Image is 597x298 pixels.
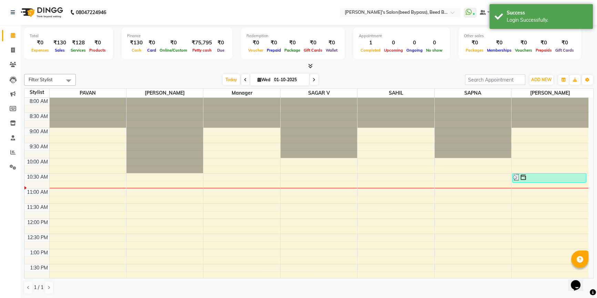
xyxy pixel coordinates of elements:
[26,204,49,211] div: 11:30 AM
[485,39,513,47] div: ₹0
[485,48,513,53] span: Memberships
[28,143,49,150] div: 9:30 AM
[69,48,88,53] span: Services
[302,48,324,53] span: Gift Cards
[507,9,588,17] div: Success
[26,158,49,166] div: 10:00 AM
[50,89,126,97] span: PAVAN
[246,33,339,39] div: Redemption
[534,39,554,47] div: ₹0
[158,39,189,47] div: ₹0
[26,234,49,241] div: 12:30 PM
[465,74,525,85] input: Search Appointment
[28,113,49,120] div: 8:30 AM
[127,39,145,47] div: ₹130
[145,48,158,53] span: Card
[435,89,511,97] span: SAPNA
[88,39,108,47] div: ₹0
[215,48,226,53] span: Due
[28,98,49,105] div: 8:00 AM
[357,89,434,97] span: SAHIL
[405,48,424,53] span: Ongoing
[424,48,444,53] span: No show
[191,48,213,53] span: Petty cash
[382,48,405,53] span: Upcoming
[26,189,49,196] div: 11:00 AM
[265,39,283,47] div: ₹0
[507,17,588,24] div: Login Successfully.
[534,48,554,53] span: Prepaids
[26,173,49,181] div: 10:30 AM
[513,39,534,47] div: ₹0
[424,39,444,47] div: 0
[359,39,382,47] div: 1
[203,89,280,97] span: manager
[29,77,53,82] span: Filter Stylist
[382,39,405,47] div: 0
[359,33,444,39] div: Appointment
[30,33,108,39] div: Total
[130,48,143,53] span: Cash
[127,89,203,97] span: [PERSON_NAME]
[302,39,324,47] div: ₹0
[88,48,108,53] span: Products
[28,128,49,135] div: 9:00 AM
[359,48,382,53] span: Completed
[53,48,67,53] span: Sales
[283,48,302,53] span: Package
[529,75,553,85] button: ADD NEW
[29,264,49,272] div: 1:30 PM
[127,33,227,39] div: Finance
[29,249,49,256] div: 1:00 PM
[246,39,265,47] div: ₹0
[30,48,51,53] span: Expenses
[464,48,485,53] span: Packages
[464,39,485,47] div: ₹0
[189,39,215,47] div: ₹75,795
[531,77,552,82] span: ADD NEW
[554,39,576,47] div: ₹0
[513,173,586,182] div: [PERSON_NAME] 03, TK01, 10:30 AM-10:50 AM, [PERSON_NAME] Trimming [DEMOGRAPHIC_DATA] (150)
[265,48,283,53] span: Prepaid
[554,48,576,53] span: Gift Cards
[464,33,576,39] div: Other sales
[34,284,43,291] span: 1 / 1
[223,74,240,85] span: Today
[215,39,227,47] div: ₹0
[30,39,51,47] div: ₹0
[246,48,265,53] span: Voucher
[283,39,302,47] div: ₹0
[26,219,49,226] div: 12:00 PM
[405,39,424,47] div: 0
[24,89,49,96] div: Stylist
[324,48,339,53] span: Wallet
[18,3,65,22] img: logo
[145,39,158,47] div: ₹0
[513,48,534,53] span: Vouchers
[568,270,590,291] iframe: chat widget
[281,89,357,97] span: SAGAR V
[76,3,106,22] b: 08047224946
[272,75,306,85] input: 2025-10-01
[51,39,69,47] div: ₹130
[69,39,88,47] div: ₹128
[324,39,339,47] div: ₹0
[512,89,588,97] span: [PERSON_NAME]
[158,48,189,53] span: Online/Custom
[256,77,272,82] span: Wed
